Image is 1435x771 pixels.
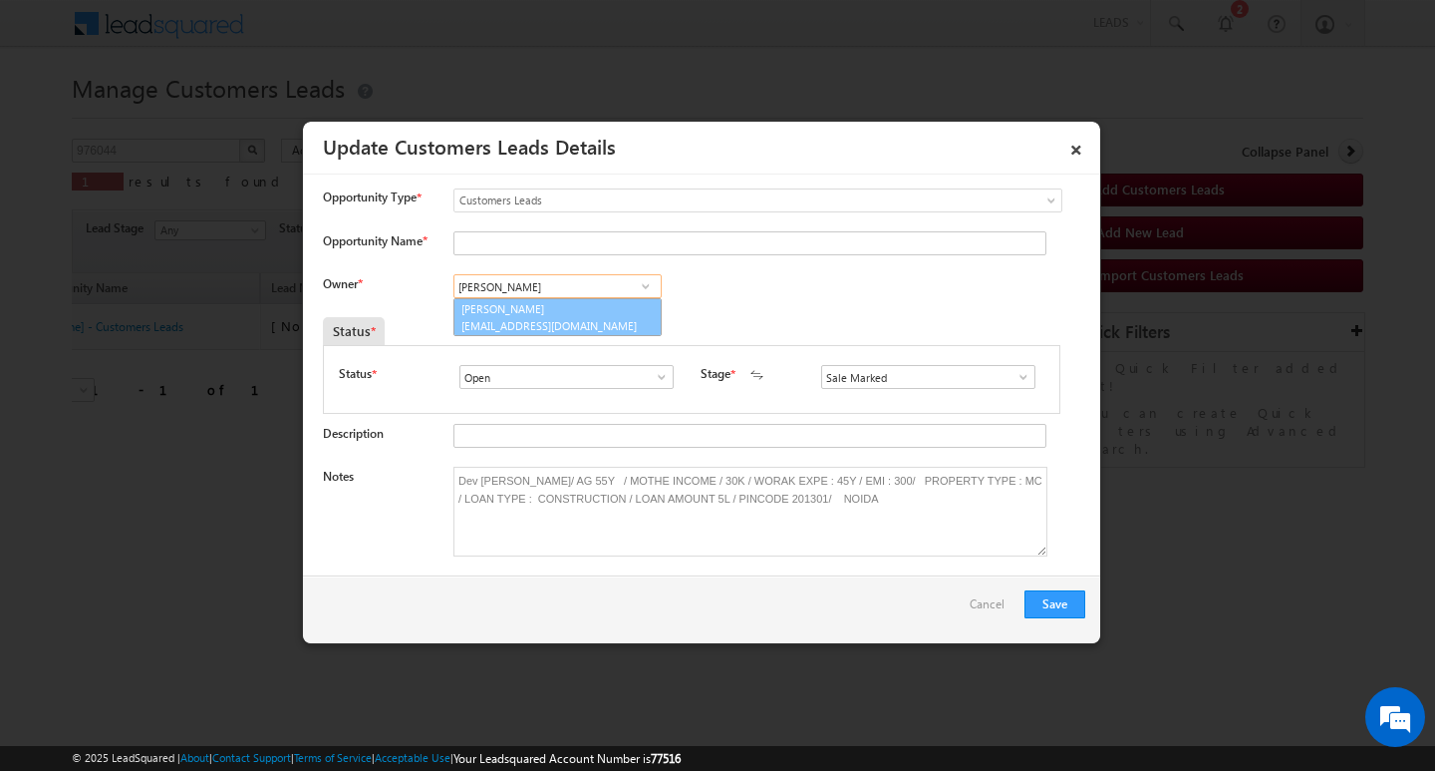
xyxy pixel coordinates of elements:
button: Save [1024,590,1085,618]
textarea: Type your message and hit 'Enter' [26,185,364,597]
a: About [180,751,209,764]
label: Notes [323,469,354,484]
a: Show All Items [644,367,669,387]
span: Opportunity Type [323,189,417,206]
input: Type to Search [459,365,674,389]
div: Status [323,317,385,345]
span: Your Leadsquared Account Number is [453,751,681,766]
a: Update Customers Leads Details [323,132,616,160]
input: Type to Search [821,365,1035,389]
div: Minimize live chat window [327,10,375,58]
a: Customers Leads [453,189,1062,212]
label: Owner [323,276,362,291]
a: × [1059,129,1093,164]
span: [EMAIL_ADDRESS][DOMAIN_NAME] [461,318,641,333]
a: Cancel [970,590,1014,628]
a: [PERSON_NAME] [453,298,662,336]
a: Contact Support [212,751,291,764]
label: Stage [701,365,730,383]
label: Opportunity Name [323,233,427,248]
a: Terms of Service [294,751,372,764]
span: 77516 [651,751,681,766]
label: Description [323,426,384,441]
a: Acceptable Use [375,751,450,764]
em: Start Chat [271,614,362,641]
img: d_60004797649_company_0_60004797649 [34,105,84,131]
a: Show All Items [1005,367,1030,387]
label: Status [339,365,372,383]
input: Type to Search [453,274,662,298]
div: Chat with us now [104,105,335,131]
span: © 2025 LeadSquared | | | | | [72,749,681,768]
span: Customers Leads [454,192,981,209]
a: Show All Items [633,276,658,296]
